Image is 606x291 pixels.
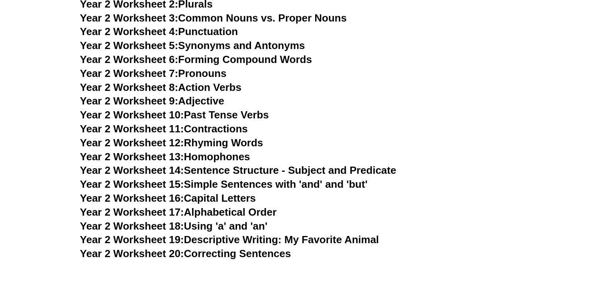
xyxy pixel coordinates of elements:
[80,164,396,176] a: Year 2 Worksheet 14:Sentence Structure - Subject and Predicate
[80,192,184,204] span: Year 2 Worksheet 16:
[80,151,184,163] span: Year 2 Worksheet 13:
[80,81,178,93] span: Year 2 Worksheet 8:
[80,67,227,79] a: Year 2 Worksheet 7:Pronouns
[80,248,184,260] span: Year 2 Worksheet 20:
[80,206,277,218] a: Year 2 Worksheet 17:Alphabetical Order
[80,137,184,149] span: Year 2 Worksheet 12:
[473,201,606,291] iframe: Chat Widget
[80,206,184,218] span: Year 2 Worksheet 17:
[80,12,347,24] a: Year 2 Worksheet 3:Common Nouns vs. Proper Nouns
[80,178,368,190] a: Year 2 Worksheet 15:Simple Sentences with 'and' and 'but'
[80,53,312,65] a: Year 2 Worksheet 6:Forming Compound Words
[80,123,248,135] a: Year 2 Worksheet 11:Contractions
[80,137,263,149] a: Year 2 Worksheet 12:Rhyming Words
[80,220,267,232] a: Year 2 Worksheet 18:Using 'a' and 'an'
[80,26,238,37] a: Year 2 Worksheet 4:Punctuation
[80,53,178,65] span: Year 2 Worksheet 6:
[80,26,178,37] span: Year 2 Worksheet 4:
[80,123,184,135] span: Year 2 Worksheet 11:
[80,234,379,246] a: Year 2 Worksheet 19:Descriptive Writing: My Favorite Animal
[80,109,184,121] span: Year 2 Worksheet 10:
[80,220,184,232] span: Year 2 Worksheet 18:
[80,109,269,121] a: Year 2 Worksheet 10:Past Tense Verbs
[80,95,224,107] a: Year 2 Worksheet 9:Adjective
[80,67,178,79] span: Year 2 Worksheet 7:
[80,192,256,204] a: Year 2 Worksheet 16:Capital Letters
[80,164,184,176] span: Year 2 Worksheet 14:
[80,95,178,107] span: Year 2 Worksheet 9:
[80,81,241,93] a: Year 2 Worksheet 8:Action Verbs
[80,248,291,260] a: Year 2 Worksheet 20:Correcting Sentences
[80,39,305,51] a: Year 2 Worksheet 5:Synonyms and Antonyms
[80,12,178,24] span: Year 2 Worksheet 3:
[80,151,250,163] a: Year 2 Worksheet 13:Homophones
[80,39,178,51] span: Year 2 Worksheet 5:
[80,178,184,190] span: Year 2 Worksheet 15:
[80,234,184,246] span: Year 2 Worksheet 19:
